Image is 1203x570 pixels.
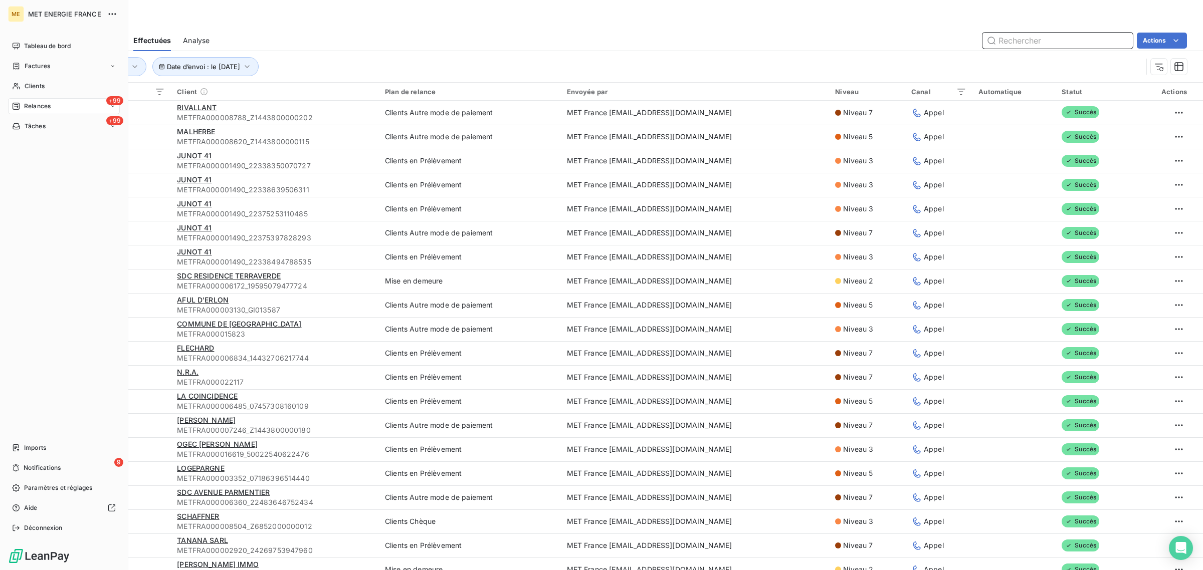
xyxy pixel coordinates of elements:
span: Succès [1062,371,1099,383]
span: Appel [924,540,944,550]
span: SDC RESIDENCE TERRAVERDE [177,271,281,280]
span: Succès [1062,419,1099,431]
span: Succès [1062,491,1099,503]
div: ME [8,6,24,22]
span: Niveau 3 [843,156,873,166]
span: METFRA000001490_22338350070727 [177,161,373,171]
td: MET France [EMAIL_ADDRESS][DOMAIN_NAME] [561,461,830,485]
span: [PERSON_NAME] IMMO [177,560,259,568]
td: MET France [EMAIL_ADDRESS][DOMAIN_NAME] [561,293,830,317]
span: Appel [924,396,944,406]
td: Clients Autre mode de paiement [379,293,561,317]
span: JUNOT 41 [177,151,212,160]
span: Niveau 7 [843,348,873,358]
div: Envoyée par [567,88,824,96]
td: Mise en demeure [379,269,561,293]
input: Rechercher [982,33,1133,49]
span: Appel [924,348,944,358]
td: MET France [EMAIL_ADDRESS][DOMAIN_NAME] [561,317,830,341]
span: Succès [1062,323,1099,335]
span: METFRA000006485_07457308160109 [177,401,373,411]
span: Succès [1062,179,1099,191]
td: MET France [EMAIL_ADDRESS][DOMAIN_NAME] [561,245,830,269]
span: METFRA000003130_GI013587 [177,305,373,315]
span: OGEC [PERSON_NAME] [177,440,258,448]
td: Clients en Prélèvement [379,149,561,173]
td: MET France [EMAIL_ADDRESS][DOMAIN_NAME] [561,197,830,221]
span: Appel [924,228,944,238]
td: Clients en Prélèvement [379,197,561,221]
span: Effectuées [133,36,171,46]
span: JUNOT 41 [177,223,212,232]
span: Relances [24,102,51,111]
td: Clients Autre mode de paiement [379,221,561,245]
span: Succès [1062,275,1099,287]
span: METFRA000006172_19595079477724 [177,281,373,291]
span: Tableau de bord [24,42,71,51]
span: Succès [1062,347,1099,359]
span: Clients [25,82,45,91]
button: Actions [1137,33,1187,49]
span: +99 [106,116,123,125]
span: Tâches [25,122,46,131]
span: Appel [924,252,944,262]
span: Date d’envoi : le [DATE] [167,63,240,71]
td: Clients en Prélèvement [379,437,561,461]
span: Niveau 2 [843,276,873,286]
span: Appel [924,132,944,142]
span: Succès [1062,203,1099,215]
span: Appel [924,276,944,286]
td: MET France [EMAIL_ADDRESS][DOMAIN_NAME] [561,101,830,125]
span: METFRA000008504_Z6852000000012 [177,521,373,531]
span: Niveau 7 [843,540,873,550]
td: Clients en Prélèvement [379,341,561,365]
td: MET France [EMAIL_ADDRESS][DOMAIN_NAME] [561,269,830,293]
span: Aide [24,503,38,512]
span: SCHAFFNER [177,512,219,520]
span: Appel [924,468,944,478]
span: N.R.A. [177,368,198,376]
span: Appel [924,108,944,118]
td: MET France [EMAIL_ADDRESS][DOMAIN_NAME] [561,509,830,533]
span: Niveau 7 [843,108,873,118]
span: MALHERBE [177,127,215,136]
span: Imports [24,443,46,452]
span: METFRA000015823 [177,329,373,339]
span: COMMUNE DE [GEOGRAPHIC_DATA] [177,320,301,328]
span: TANANA SARL [177,536,228,544]
div: Actions [1137,88,1187,96]
span: Succès [1062,467,1099,479]
button: Date d’envoi : le [DATE] [152,57,259,76]
span: Appel [924,324,944,334]
span: RIVALLANT [177,103,217,112]
span: Succès [1062,251,1099,263]
span: MET ENERGIE FRANCE [28,10,101,18]
span: Succès [1062,299,1099,311]
span: LOGEPARGNE [177,464,225,472]
span: METFRA000006360_22483646752434 [177,497,373,507]
span: Notifications [24,463,61,472]
td: Clients Autre mode de paiement [379,485,561,509]
td: MET France [EMAIL_ADDRESS][DOMAIN_NAME] [561,365,830,389]
span: Factures [25,62,50,71]
span: METFRA000002920_24269753947960 [177,545,373,555]
span: Niveau 3 [843,204,873,214]
span: METFRA000016619_50022540622476 [177,449,373,459]
td: MET France [EMAIL_ADDRESS][DOMAIN_NAME] [561,485,830,509]
td: MET France [EMAIL_ADDRESS][DOMAIN_NAME] [561,341,830,365]
td: Clients Autre mode de paiement [379,101,561,125]
span: METFRA000001490_22375253110485 [177,209,373,219]
span: Niveau 5 [843,132,873,142]
td: MET France [EMAIL_ADDRESS][DOMAIN_NAME] [561,413,830,437]
td: Clients en Prélèvement [379,245,561,269]
td: Clients Autre mode de paiement [379,413,561,437]
span: METFRA000008620_Z1443800000115 [177,137,373,147]
span: AFUL D'ERLON [177,296,229,304]
span: Client [177,88,197,96]
div: Automatique [978,88,1050,96]
span: Niveau 5 [843,468,873,478]
span: Succès [1062,539,1099,551]
td: Clients en Prélèvement [379,461,561,485]
span: [PERSON_NAME] [177,416,236,424]
span: Niveau 3 [843,516,873,526]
